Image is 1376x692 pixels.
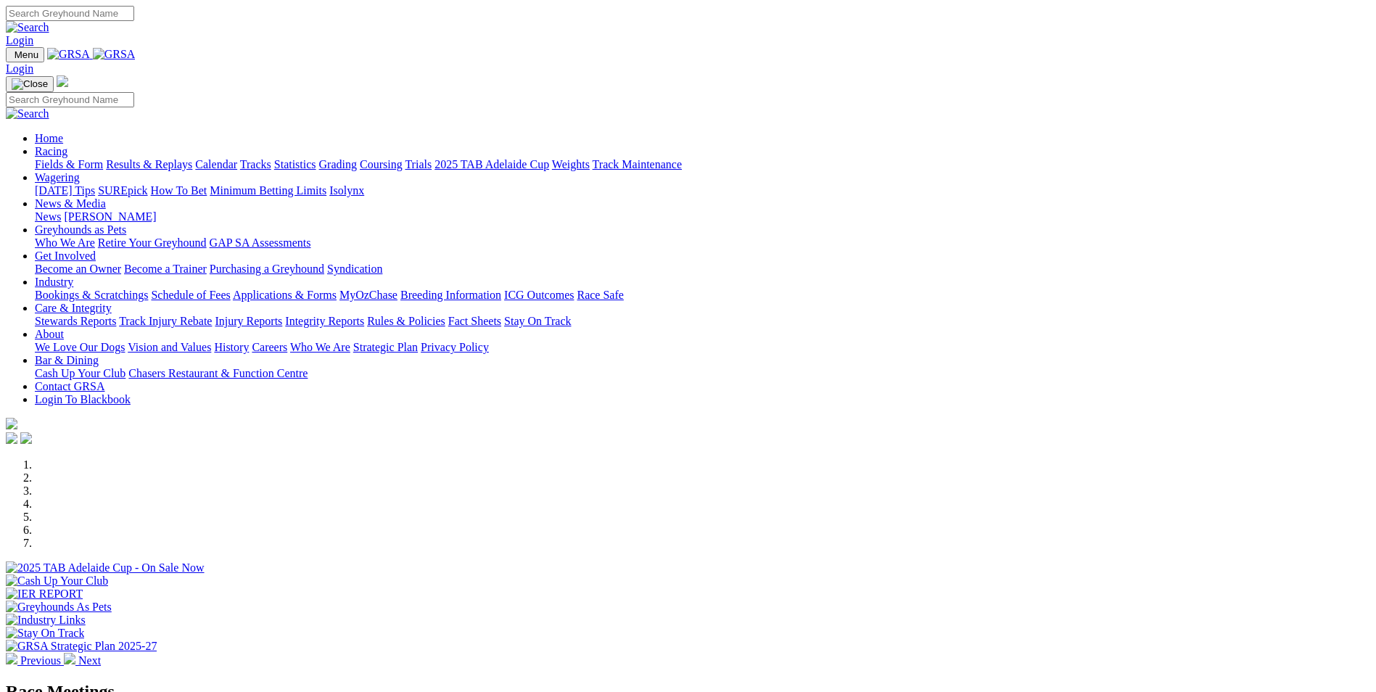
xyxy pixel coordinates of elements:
[57,75,68,87] img: logo-grsa-white.png
[6,21,49,34] img: Search
[577,289,623,301] a: Race Safe
[319,158,357,170] a: Grading
[6,432,17,444] img: facebook.svg
[98,236,207,249] a: Retire Your Greyhound
[327,263,382,275] a: Syndication
[353,341,418,353] a: Strategic Plan
[210,184,326,197] a: Minimum Betting Limits
[6,601,112,614] img: Greyhounds As Pets
[35,263,121,275] a: Become an Owner
[6,654,64,667] a: Previous
[6,107,49,120] img: Search
[290,341,350,353] a: Who We Are
[6,76,54,92] button: Toggle navigation
[35,341,125,353] a: We Love Our Dogs
[35,250,96,262] a: Get Involved
[35,210,1370,223] div: News & Media
[240,158,271,170] a: Tracks
[274,158,316,170] a: Statistics
[35,158,103,170] a: Fields & Form
[421,341,489,353] a: Privacy Policy
[195,158,237,170] a: Calendar
[12,78,48,90] img: Close
[210,236,311,249] a: GAP SA Assessments
[215,315,282,327] a: Injury Reports
[6,62,33,75] a: Login
[6,34,33,46] a: Login
[214,341,249,353] a: History
[6,614,86,627] img: Industry Links
[35,145,67,157] a: Racing
[35,171,80,184] a: Wagering
[593,158,682,170] a: Track Maintenance
[504,289,574,301] a: ICG Outcomes
[15,49,38,60] span: Menu
[367,315,445,327] a: Rules & Policies
[35,184,95,197] a: [DATE] Tips
[35,223,126,236] a: Greyhounds as Pets
[6,92,134,107] input: Search
[35,276,73,288] a: Industry
[35,315,1370,328] div: Care & Integrity
[98,184,147,197] a: SUREpick
[35,289,1370,302] div: Industry
[504,315,571,327] a: Stay On Track
[448,315,501,327] a: Fact Sheets
[35,236,1370,250] div: Greyhounds as Pets
[405,158,432,170] a: Trials
[35,328,64,340] a: About
[6,588,83,601] img: IER REPORT
[35,367,125,379] a: Cash Up Your Club
[6,640,157,653] img: GRSA Strategic Plan 2025-27
[400,289,501,301] a: Breeding Information
[6,418,17,429] img: logo-grsa-white.png
[6,653,17,664] img: chevron-left-pager-white.svg
[93,48,136,61] img: GRSA
[35,367,1370,380] div: Bar & Dining
[106,158,192,170] a: Results & Replays
[285,315,364,327] a: Integrity Reports
[35,184,1370,197] div: Wagering
[128,367,308,379] a: Chasers Restaurant & Function Centre
[552,158,590,170] a: Weights
[35,289,148,301] a: Bookings & Scratchings
[35,236,95,249] a: Who We Are
[35,197,106,210] a: News & Media
[64,210,156,223] a: [PERSON_NAME]
[35,341,1370,354] div: About
[6,561,205,574] img: 2025 TAB Adelaide Cup - On Sale Now
[35,315,116,327] a: Stewards Reports
[151,184,207,197] a: How To Bet
[35,210,61,223] a: News
[339,289,397,301] a: MyOzChase
[47,48,90,61] img: GRSA
[119,315,212,327] a: Track Injury Rebate
[35,302,112,314] a: Care & Integrity
[64,654,101,667] a: Next
[360,158,403,170] a: Coursing
[6,6,134,21] input: Search
[128,341,211,353] a: Vision and Values
[151,289,230,301] a: Schedule of Fees
[20,432,32,444] img: twitter.svg
[35,354,99,366] a: Bar & Dining
[35,263,1370,276] div: Get Involved
[233,289,337,301] a: Applications & Forms
[124,263,207,275] a: Become a Trainer
[434,158,549,170] a: 2025 TAB Adelaide Cup
[35,132,63,144] a: Home
[64,653,75,664] img: chevron-right-pager-white.svg
[35,380,104,392] a: Contact GRSA
[78,654,101,667] span: Next
[6,47,44,62] button: Toggle navigation
[35,158,1370,171] div: Racing
[35,393,131,405] a: Login To Blackbook
[252,341,287,353] a: Careers
[210,263,324,275] a: Purchasing a Greyhound
[6,627,84,640] img: Stay On Track
[20,654,61,667] span: Previous
[6,574,108,588] img: Cash Up Your Club
[329,184,364,197] a: Isolynx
